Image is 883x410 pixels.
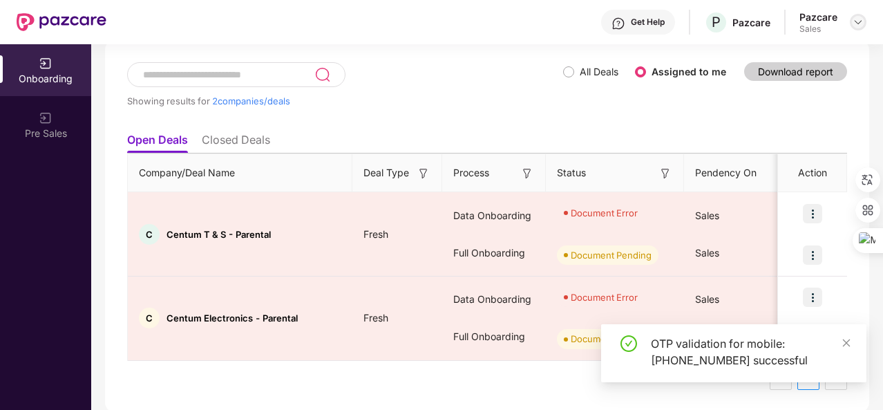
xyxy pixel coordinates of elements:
[580,66,618,77] label: All Deals
[128,154,352,192] th: Company/Deal Name
[571,248,652,262] div: Document Pending
[611,17,625,30] img: svg+xml;base64,PHN2ZyBpZD0iSGVscC0zMngzMiIgeG1sbnM9Imh0dHA6Ly93d3cudzMub3JnLzIwMDAvc3ZnIiB3aWR0aD...
[799,10,837,24] div: Pazcare
[39,57,53,71] img: svg+xml;base64,PHN2ZyB3aWR0aD0iMjAiIGhlaWdodD0iMjAiIHZpZXdCb3g9IjAgMCAyMCAyMCIgZmlsbD0ibm9uZSIgeG...
[799,24,837,35] div: Sales
[352,312,399,324] span: Fresh
[314,66,330,83] img: svg+xml;base64,PHN2ZyB3aWR0aD0iMjQiIGhlaWdodD0iMjUiIHZpZXdCb3g9IjAgMCAyNCAyNSIgZmlsbD0ibm9uZSIgeG...
[695,293,719,305] span: Sales
[803,288,822,307] img: icon
[127,95,563,106] div: Showing results for
[778,154,847,192] th: Action
[212,95,290,106] span: 2 companies/deals
[631,17,665,28] div: Get Help
[442,234,546,272] div: Full Onboarding
[803,245,822,265] img: icon
[658,167,672,180] img: svg+xml;base64,PHN2ZyB3aWR0aD0iMTYiIGhlaWdodD0iMTYiIHZpZXdCb3g9IjAgMCAxNiAxNiIgZmlsbD0ibm9uZSIgeG...
[744,62,847,81] button: Download report
[363,165,409,180] span: Deal Type
[712,14,721,30] span: P
[571,332,652,346] div: Document Pending
[127,133,188,153] li: Open Deals
[442,318,546,355] div: Full Onboarding
[167,313,298,324] span: Centum Electronics - Parental
[571,206,638,220] div: Document Error
[620,335,637,352] span: check-circle
[352,228,399,240] span: Fresh
[803,204,822,223] img: icon
[520,167,534,180] img: svg+xml;base64,PHN2ZyB3aWR0aD0iMTYiIGhlaWdodD0iMTYiIHZpZXdCb3g9IjAgMCAxNiAxNiIgZmlsbD0ibm9uZSIgeG...
[442,281,546,318] div: Data Onboarding
[17,13,106,31] img: New Pazcare Logo
[139,224,160,245] div: C
[139,308,160,328] div: C
[842,338,851,348] span: close
[39,111,53,125] img: svg+xml;base64,PHN2ZyB3aWR0aD0iMjAiIGhlaWdodD0iMjAiIHZpZXdCb3g9IjAgMCAyMCAyMCIgZmlsbD0ibm9uZSIgeG...
[557,165,586,180] span: Status
[442,197,546,234] div: Data Onboarding
[571,290,638,304] div: Document Error
[652,66,726,77] label: Assigned to me
[417,167,430,180] img: svg+xml;base64,PHN2ZyB3aWR0aD0iMTYiIGhlaWdodD0iMTYiIHZpZXdCb3g9IjAgMCAxNiAxNiIgZmlsbD0ibm9uZSIgeG...
[202,133,270,153] li: Closed Deals
[732,16,770,29] div: Pazcare
[853,17,864,28] img: svg+xml;base64,PHN2ZyBpZD0iRHJvcGRvd24tMzJ4MzIiIHhtbG5zPSJodHRwOi8vd3d3LnczLm9yZy8yMDAwL3N2ZyIgd2...
[651,335,850,369] div: OTP validation for mobile: [PHONE_NUMBER] successful
[695,247,719,259] span: Sales
[695,165,757,180] span: Pendency On
[167,229,271,240] span: Centum T & S - Parental
[695,209,719,221] span: Sales
[453,165,489,180] span: Process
